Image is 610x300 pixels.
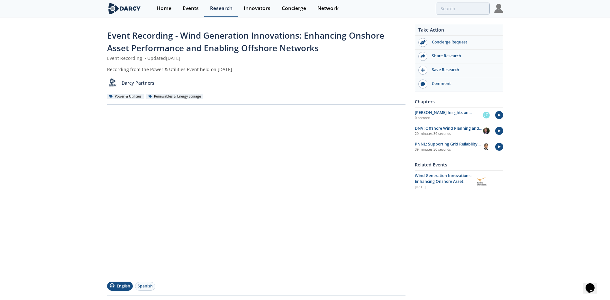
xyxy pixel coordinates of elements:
[107,66,405,73] div: Recording from the Power & Utilities Event held on [DATE]
[415,96,503,107] div: Chapters
[495,143,503,151] img: play-chapters.svg
[146,94,204,99] div: Renewables & Energy Storage
[415,173,471,196] span: Wind Generation Innovations: Enhancing Onshore Asset Performance and Enabling Offshore Networks
[282,6,306,11] div: Concierge
[583,274,604,294] iframe: chat widget
[427,53,499,59] div: Share Research
[494,4,503,13] img: Profile
[135,282,155,291] button: Spanish
[415,173,503,190] a: Wind Generation Innovations: Enhancing Onshore Asset Performance and Enabling Offshore Networks [...
[107,94,144,99] div: Power & Utilities
[415,26,503,36] div: Take Action
[495,111,503,119] img: play-chapters.svg
[107,109,405,277] iframe: vimeo
[483,127,490,134] img: a7c90837-2c3a-4a26-86b5-b32fe3f4a414
[107,30,384,54] span: Event Recording - Wind Generation Innovations: Enhancing Onshore Asset Performance and Enabling O...
[317,6,339,11] div: Network
[483,112,490,118] div: JC
[415,147,483,152] p: 39 minutes 30 seconds
[427,81,499,87] div: Comment
[107,282,133,291] button: English
[427,39,499,45] div: Concierge Request
[210,6,232,11] div: Research
[427,67,499,73] div: Save Research
[122,80,154,86] p: Darcy Partners
[415,159,503,170] div: Related Events
[415,110,483,116] div: [PERSON_NAME] Insights on Offshore Wind
[415,126,483,131] div: DNV: Offshore Wind Planning and Interconnection
[415,131,483,136] p: 20 minutes 39 seconds
[143,55,147,61] span: •
[476,176,488,187] img: Pacific Northwest National Laboratory
[415,185,472,190] div: [DATE]
[107,3,142,14] img: logo-wide.svg
[157,6,171,11] div: Home
[436,3,490,14] input: Advanced Search
[107,55,405,61] div: Event Recording Updated [DATE]
[483,143,490,150] img: 76c95a87-c68e-4104-8137-f842964b9bbb
[415,141,483,147] div: PNNL: Supporting Grid Reliability and Market Efficiency with Wind
[495,127,503,135] img: play-chapters.svg
[415,116,483,121] p: 0 seconds
[183,6,199,11] div: Events
[244,6,270,11] div: Innovators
